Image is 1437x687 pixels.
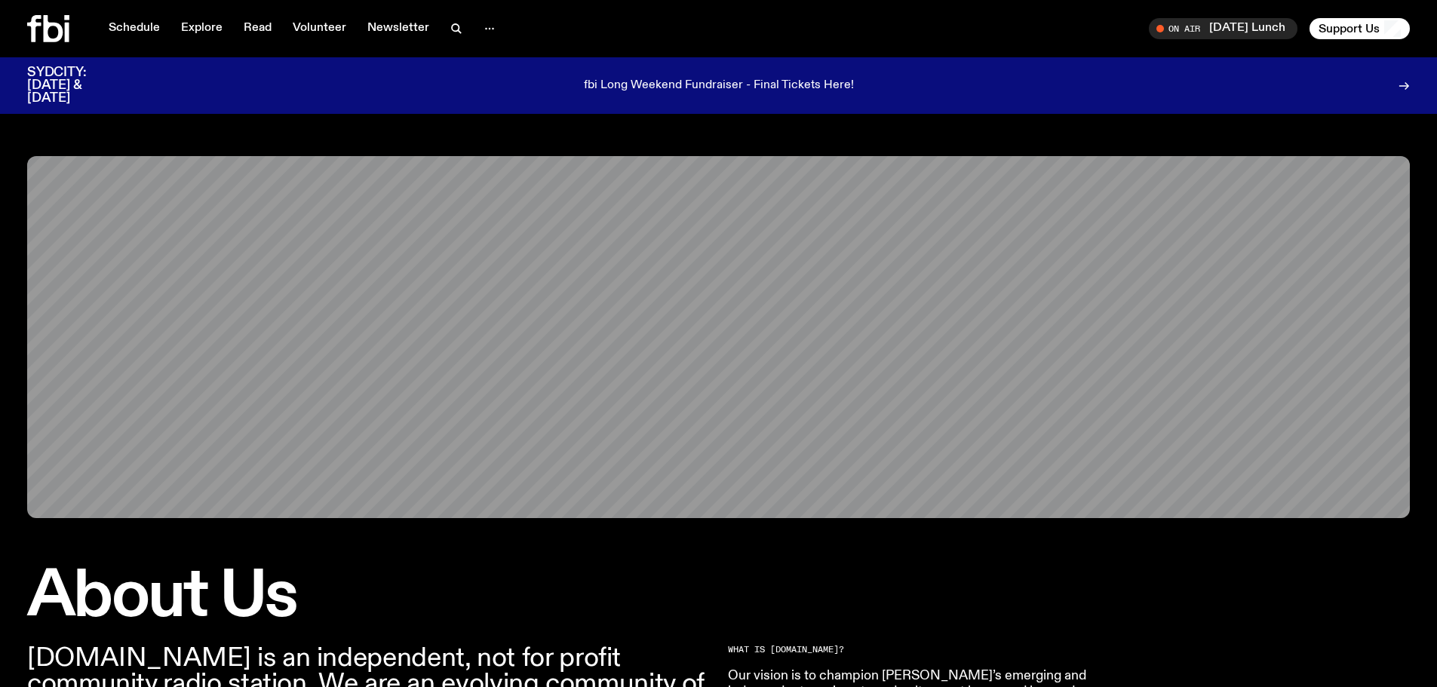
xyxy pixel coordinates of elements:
[27,566,710,627] h1: About Us
[1310,18,1410,39] button: Support Us
[27,66,124,105] h3: SYDCITY: [DATE] & [DATE]
[1319,22,1380,35] span: Support Us
[172,18,232,39] a: Explore
[584,79,854,93] p: fbi Long Weekend Fundraiser - Final Tickets Here!
[284,18,355,39] a: Volunteer
[1149,18,1297,39] button: On Air[DATE] Lunch
[728,646,1162,654] h2: What is [DOMAIN_NAME]?
[100,18,169,39] a: Schedule
[358,18,438,39] a: Newsletter
[235,18,281,39] a: Read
